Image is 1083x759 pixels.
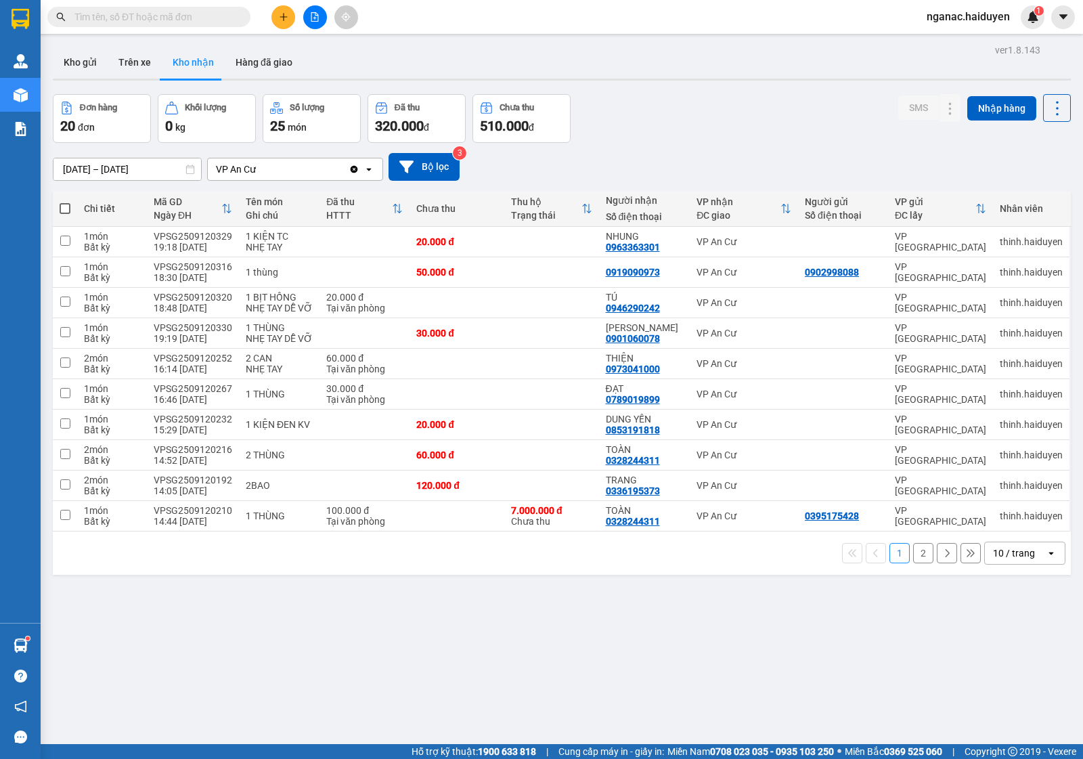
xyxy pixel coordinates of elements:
button: caret-down [1051,5,1075,29]
div: Tại văn phòng [326,303,403,313]
div: Trạng thái [511,210,581,221]
button: Trên xe [108,46,162,79]
div: NHẸ TAY [246,242,313,253]
sup: 3 [453,146,466,160]
img: icon-new-feature [1027,11,1039,23]
div: NHẸ TAY DỄ VỠ [246,333,313,344]
div: 14:44 [DATE] [154,516,232,527]
span: đơn [78,122,95,133]
div: VP [GEOGRAPHIC_DATA] [895,444,986,466]
div: 18:30 [DATE] [154,272,232,283]
div: Bất kỳ [84,303,140,313]
div: VPSG2509120320 [154,292,232,303]
div: 0789019899 [606,394,660,405]
div: Bất kỳ [84,242,140,253]
button: aim [334,5,358,29]
button: Chưa thu510.000đ [472,94,571,143]
div: VP [GEOGRAPHIC_DATA] [895,353,986,374]
div: 1 món [84,261,140,272]
button: Hàng đã giao [225,46,303,79]
div: VP An Cư [216,162,256,176]
div: 16:14 [DATE] [154,364,232,374]
span: đ [424,122,429,133]
span: search [56,12,66,22]
div: 60.000 đ [416,450,498,460]
img: warehouse-icon [14,54,28,68]
div: NHẸ TAY DỄ VỠ [246,303,313,313]
img: warehouse-icon [14,88,28,102]
sup: 1 [1034,6,1044,16]
sup: 1 [26,636,30,641]
div: ĐC lấy [895,210,975,221]
div: thinh.haiduyen [1000,358,1063,369]
th: Toggle SortBy [504,191,599,227]
div: VPSG2509120216 [154,444,232,455]
div: 2 món [84,353,140,364]
div: 0395175428 [805,511,859,521]
div: 50.000 đ [416,267,498,278]
div: Ngày ĐH [154,210,221,221]
div: THÙY LINH [606,322,684,333]
div: TÚ [606,292,684,303]
span: caret-down [1057,11,1069,23]
div: Tại văn phòng [326,394,403,405]
div: ĐẠT [606,383,684,394]
div: VP An Cư [697,297,791,308]
div: VPSG2509120232 [154,414,232,425]
span: 510.000 [480,118,529,134]
div: Tên món [246,196,313,207]
div: thinh.haiduyen [1000,511,1063,521]
div: Bất kỳ [84,333,140,344]
div: 0901060078 [606,333,660,344]
div: Số điện thoại [805,210,881,221]
button: Đã thu320.000đ [368,94,466,143]
span: 320.000 [375,118,424,134]
div: 7.000.000 đ [511,505,592,516]
div: Bất kỳ [84,485,140,496]
div: VPSG2509120330 [154,322,232,333]
svg: open [363,164,374,175]
div: thinh.haiduyen [1000,450,1063,460]
div: thinh.haiduyen [1000,236,1063,247]
div: 1 thùng [246,267,313,278]
span: notification [14,700,27,713]
div: Người gửi [805,196,881,207]
div: 15:29 [DATE] [154,425,232,435]
div: TOÀN [606,444,684,455]
div: VPSG2509120329 [154,231,232,242]
div: VP An Cư [697,480,791,491]
div: VP gửi [895,196,975,207]
div: Khối lượng [185,103,226,112]
div: 20.000 đ [416,236,498,247]
span: món [288,122,307,133]
div: VP An Cư [697,358,791,369]
div: 0919090973 [606,267,660,278]
div: 1 món [84,231,140,242]
button: Khối lượng0kg [158,94,256,143]
button: Nhập hàng [967,96,1036,121]
span: kg [175,122,185,133]
button: file-add [303,5,327,29]
div: VP An Cư [697,419,791,430]
div: 1 món [84,383,140,394]
div: VP An Cư [697,267,791,278]
div: 19:18 [DATE] [154,242,232,253]
img: warehouse-icon [14,638,28,653]
div: Tại văn phòng [326,516,403,527]
th: Toggle SortBy [147,191,239,227]
div: Chi tiết [84,203,140,214]
span: message [14,731,27,743]
span: | [952,744,954,759]
div: VP [GEOGRAPHIC_DATA] [895,231,986,253]
div: 60.000 đ [326,353,403,364]
div: 14:52 [DATE] [154,455,232,466]
div: Ghi chú [246,210,313,221]
button: Đơn hàng20đơn [53,94,151,143]
div: Chưa thu [500,103,534,112]
div: 1 món [84,414,140,425]
div: Đơn hàng [80,103,117,112]
div: 0328244311 [606,516,660,527]
div: 1 THÙNG [246,322,313,333]
span: question-circle [14,670,27,682]
span: 1 [1036,6,1041,16]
